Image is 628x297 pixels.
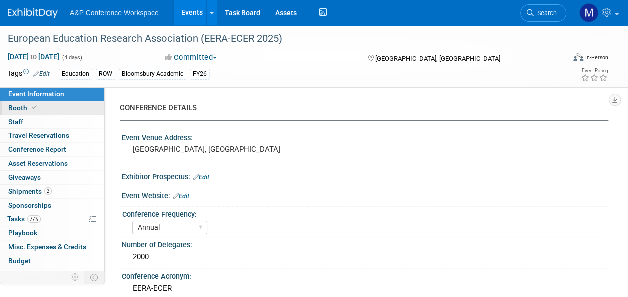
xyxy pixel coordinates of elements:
[8,187,52,195] span: Shipments
[122,130,608,143] div: Event Venue Address:
[7,52,60,61] span: [DATE] [DATE]
[119,69,186,79] div: Bloomsbury Academic
[122,188,608,201] div: Event Website:
[190,69,210,79] div: FY26
[4,30,557,48] div: European Education Research Association (EERA-ECER 2025)
[161,52,221,63] button: Committed
[122,269,608,281] div: Conference Acronym:
[61,54,82,61] span: (4 days)
[579,3,598,22] img: Matt Hambridge
[122,169,608,182] div: Exhibitor Prospectus:
[129,249,601,265] div: 2000
[0,226,104,240] a: Playbook
[122,237,608,250] div: Number of Delegates:
[84,271,105,284] td: Toggle Event Tabs
[8,243,86,251] span: Misc. Expenses & Credits
[534,9,557,17] span: Search
[8,229,37,237] span: Playbook
[8,131,69,139] span: Travel Reservations
[129,281,601,296] div: EERA-ECER
[520,4,566,22] a: Search
[8,173,41,181] span: Giveaways
[33,70,50,77] a: Edit
[32,105,37,110] i: Booth reservation complete
[0,143,104,156] a: Conference Report
[375,55,500,62] span: [GEOGRAPHIC_DATA], [GEOGRAPHIC_DATA]
[70,9,159,17] span: A&P Conference Workspace
[133,145,313,154] pre: [GEOGRAPHIC_DATA], [GEOGRAPHIC_DATA]
[8,90,64,98] span: Event Information
[0,185,104,198] a: Shipments2
[0,199,104,212] a: Sponsorships
[0,240,104,254] a: Misc. Expenses & Credits
[8,118,23,126] span: Staff
[96,69,115,79] div: ROW
[8,104,39,112] span: Booth
[521,52,608,67] div: Event Format
[0,115,104,129] a: Staff
[29,53,38,61] span: to
[8,257,31,265] span: Budget
[0,268,104,282] a: ROI, Objectives & ROO
[581,68,608,73] div: Event Rating
[67,271,84,284] td: Personalize Event Tab Strip
[0,87,104,101] a: Event Information
[8,159,68,167] span: Asset Reservations
[8,8,58,18] img: ExhibitDay
[0,157,104,170] a: Asset Reservations
[44,187,52,195] span: 2
[193,174,209,181] a: Edit
[0,129,104,142] a: Travel Reservations
[8,145,66,153] span: Conference Report
[173,193,189,200] a: Edit
[27,215,41,223] span: 77%
[0,254,104,268] a: Budget
[585,54,608,61] div: In-Person
[7,68,50,80] td: Tags
[573,53,583,61] img: Format-Inperson.png
[59,69,92,79] div: Education
[0,171,104,184] a: Giveaways
[7,215,41,223] span: Tasks
[0,212,104,226] a: Tasks77%
[8,271,75,279] span: ROI, Objectives & ROO
[120,103,601,113] div: CONFERENCE DETAILS
[8,201,51,209] span: Sponsorships
[122,207,604,219] div: Conference Frequency:
[0,101,104,115] a: Booth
